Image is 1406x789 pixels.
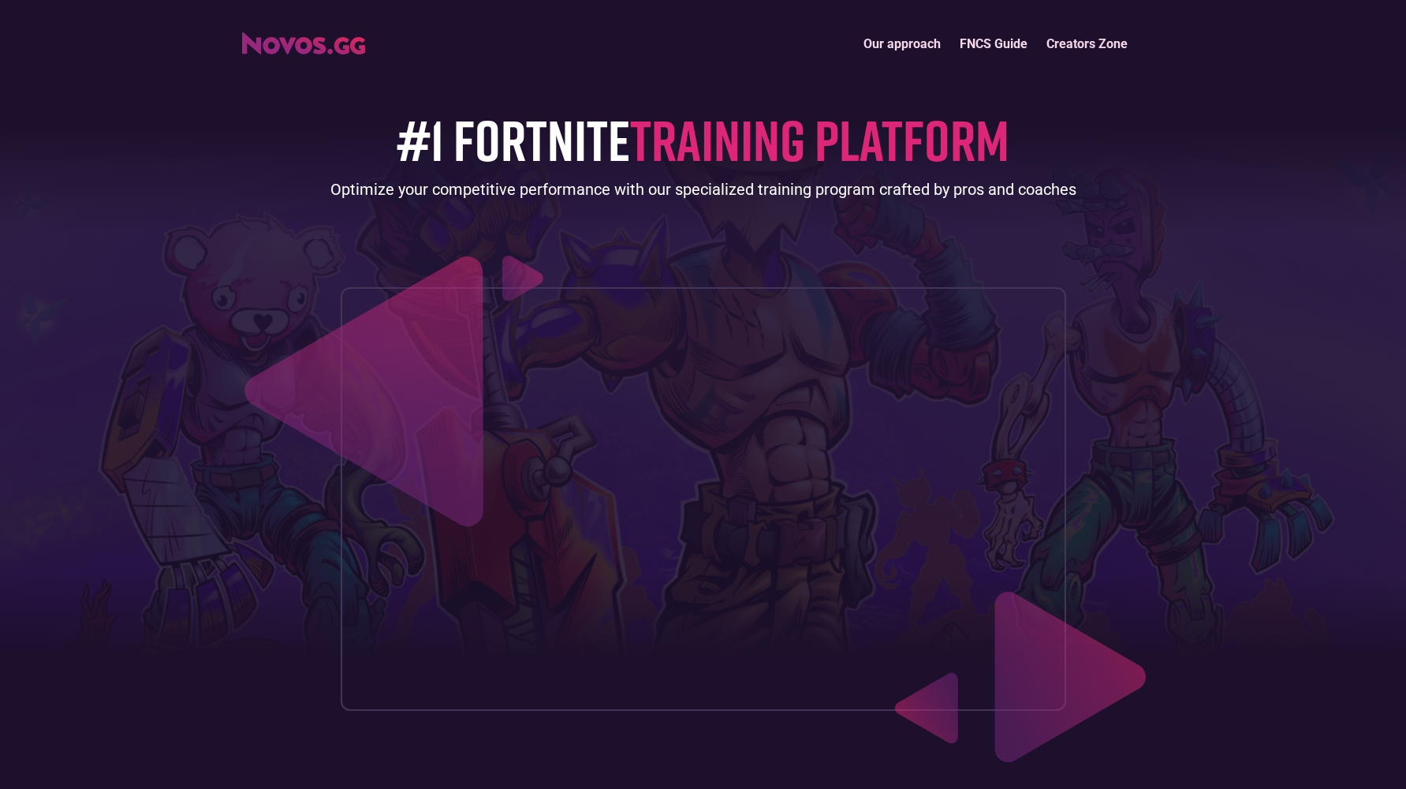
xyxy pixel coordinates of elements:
a: FNCS Guide [950,27,1037,61]
h1: #1 FORTNITE [397,108,1009,170]
a: Creators Zone [1037,27,1137,61]
div: Optimize your competitive performance with our specialized training program crafted by pros and c... [330,178,1076,200]
iframe: Increase your placement in 14 days (Novos.gg) [354,301,1053,697]
a: Our approach [854,27,950,61]
span: TRAINING PLATFORM [630,105,1009,174]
